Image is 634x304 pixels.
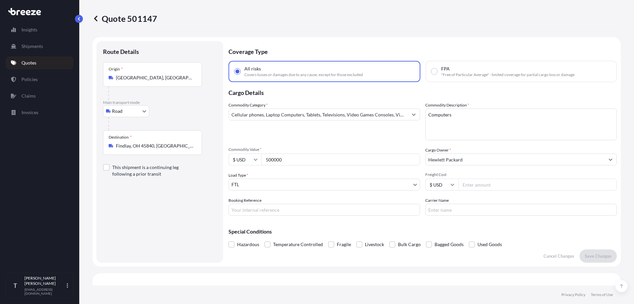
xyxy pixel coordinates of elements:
a: Shipments [6,40,74,53]
p: Quote 501147 [92,13,157,24]
p: Special Conditions [229,229,617,234]
a: Terms of Use [591,292,613,297]
p: Shipments [21,43,43,50]
button: Save Changes [580,249,617,263]
input: Type amount [262,153,420,165]
p: Save Changes [585,253,612,259]
span: Covers losses or damages due to any cause, except for those excluded [244,72,363,77]
input: Your internal reference [229,204,420,216]
label: Commodity Category [229,102,268,109]
div: Origin [109,66,123,72]
a: Claims [6,89,74,103]
span: All risks [244,65,261,72]
span: "Free of Particular Average" - limited coverage for partial cargo loss or damage [441,72,575,77]
a: Privacy Policy [561,292,585,297]
span: Road [112,108,123,114]
p: Coverage Type [229,41,617,61]
button: Show suggestions [605,153,616,165]
input: Destination [116,143,194,149]
label: Commodity Description [425,102,469,109]
p: Policies [21,76,38,83]
button: FTL [229,179,420,191]
a: Quotes [6,56,74,69]
a: Invoices [6,106,74,119]
input: FPA"Free of Particular Average" - limited coverage for partial cargo loss or damage [431,68,437,74]
textarea: Computers [425,109,617,140]
button: Cancel Changes [538,249,580,263]
input: Full name [426,153,605,165]
p: Cancel Changes [544,253,574,259]
p: Insights [21,26,37,33]
input: Select a commodity type [229,109,408,120]
label: This shipment is a continuing leg following a prior transit [112,164,197,177]
label: Carrier Name [425,197,449,204]
p: [EMAIL_ADDRESS][DOMAIN_NAME] [24,287,65,295]
input: Enter name [425,204,617,216]
span: FTL [231,181,239,188]
div: Destination [109,135,132,140]
span: Used Goods [477,239,502,249]
p: [PERSON_NAME] [PERSON_NAME] [24,276,65,286]
span: Bulk Cargo [398,239,421,249]
p: Main transport mode [103,100,217,105]
span: Load Type [229,172,248,179]
label: Cargo Owner [425,147,451,153]
span: Bagged Goods [435,239,464,249]
span: FPA [441,65,450,72]
span: Fragile [337,239,351,249]
p: Quotes [21,60,36,66]
p: Claims [21,93,36,99]
span: Temperature Controlled [273,239,323,249]
span: T [14,282,17,289]
label: Booking Reference [229,197,262,204]
button: Select transport [103,105,149,117]
button: Show suggestions [408,109,420,120]
p: Route Details [103,48,139,56]
a: Policies [6,73,74,86]
input: Enter amount [458,179,617,191]
input: Origin [116,74,194,81]
span: Livestock [365,239,384,249]
span: Freight Cost [425,172,617,177]
input: All risksCovers losses or damages due to any cause, except for those excluded [234,68,240,74]
a: Insights [6,23,74,36]
span: Hazardous [237,239,259,249]
span: Commodity Value [229,147,420,152]
p: Cargo Details [229,82,617,102]
p: Invoices [21,109,38,116]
